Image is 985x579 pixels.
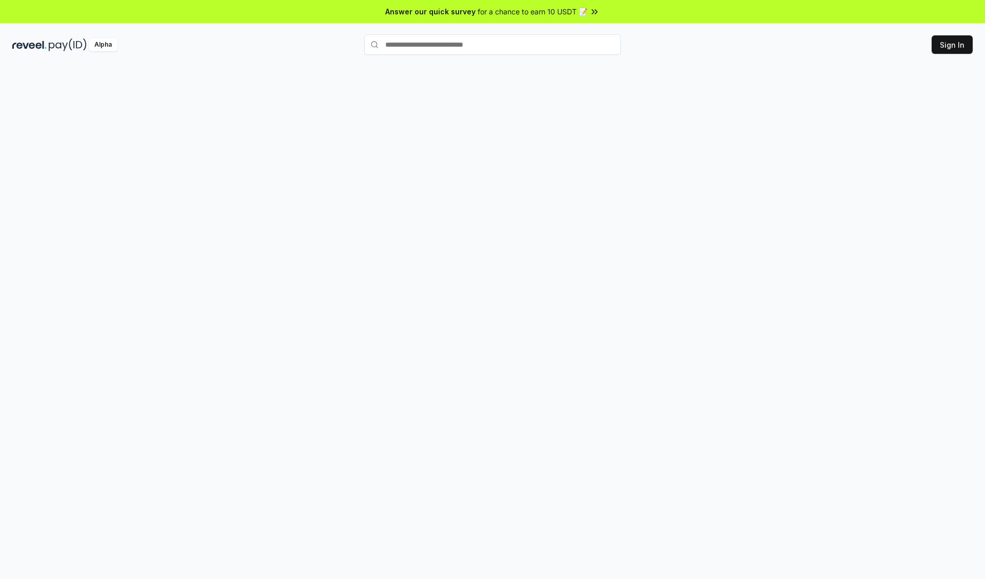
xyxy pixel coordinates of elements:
button: Sign In [932,35,973,54]
img: reveel_dark [12,38,47,51]
div: Alpha [89,38,117,51]
span: for a chance to earn 10 USDT 📝 [478,6,587,17]
img: pay_id [49,38,87,51]
span: Answer our quick survey [385,6,476,17]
